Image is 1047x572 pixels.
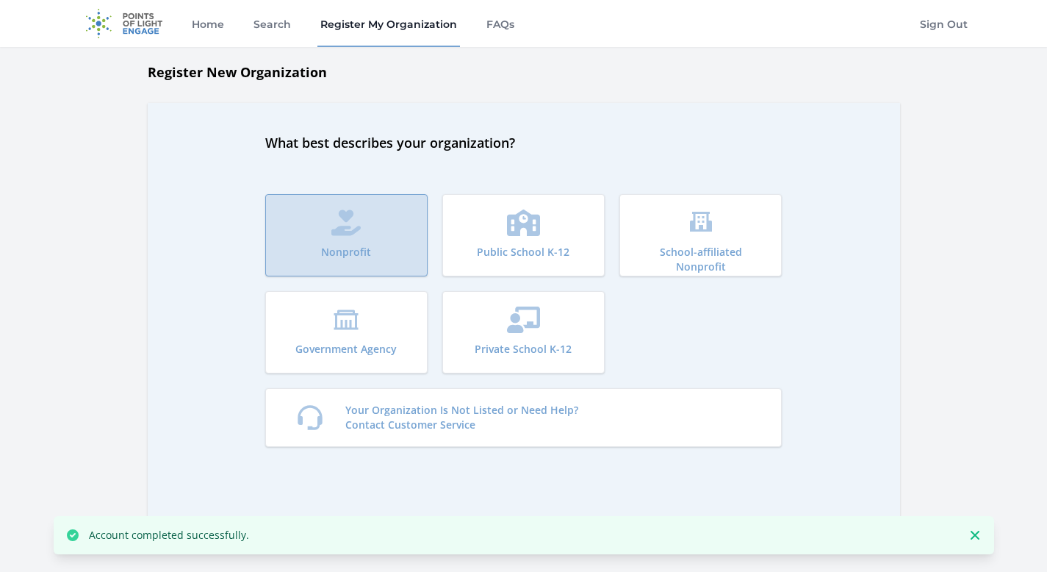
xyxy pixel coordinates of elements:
button: Government Agency [265,291,428,373]
p: Nonprofit [321,245,371,260]
h2: What best describes your organization? [265,132,782,153]
button: Private School K-12 [442,291,605,373]
h1: Register New Organization [148,62,900,82]
button: Nonprofit [265,194,428,276]
p: Your Organization Is Not Listed or Need Help? Contact Customer Service [345,403,578,432]
p: Private School K-12 [475,342,572,357]
button: School-affiliated Nonprofit [619,194,782,276]
p: Government Agency [295,342,397,357]
button: Dismiss [963,523,987,547]
p: Public School K-12 [477,245,569,260]
a: Your Organization Is Not Listed or Need Help?Contact Customer Service [265,388,782,447]
button: Public School K-12 [442,194,605,276]
p: Account completed successfully. [89,528,249,543]
p: School-affiliated Nonprofit [641,245,760,274]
